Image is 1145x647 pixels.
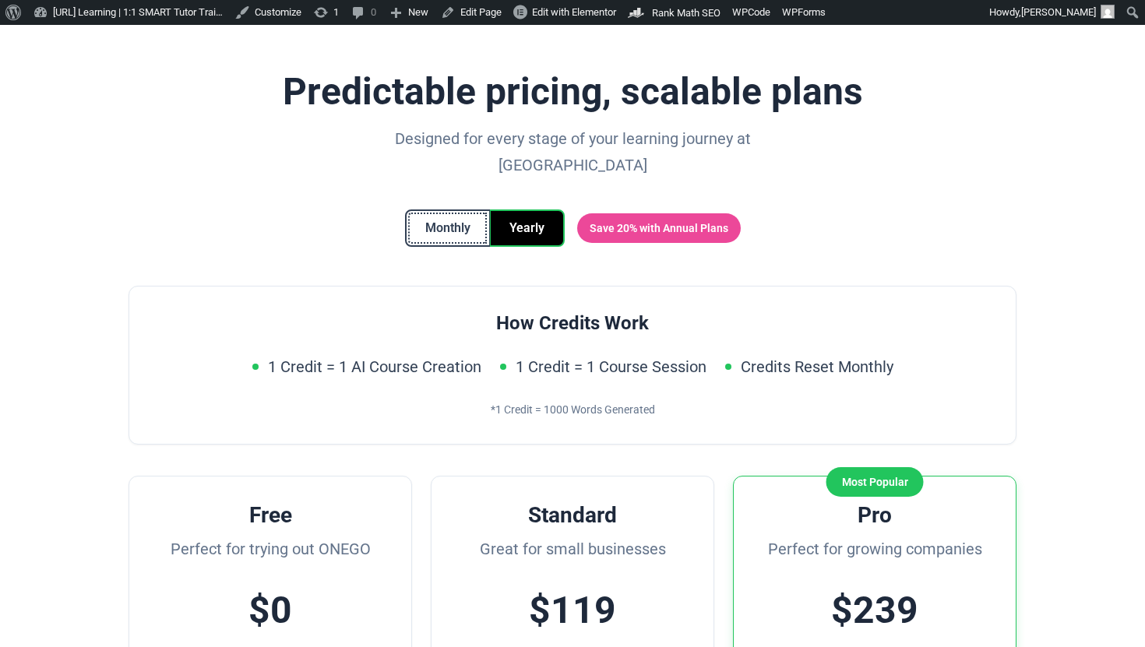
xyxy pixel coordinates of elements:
button: Yearly [490,209,565,247]
p: Designed for every stage of your learning journey at [GEOGRAPHIC_DATA] [319,125,826,178]
button: Monthly [405,209,490,247]
div: $0 [154,581,386,641]
span: Save 20% with Annual Plans [577,213,741,243]
p: Great for small businesses [456,536,689,562]
span: Credits Reset Monthly [741,354,893,379]
div: $239 [759,581,991,641]
h3: Pro [759,501,991,529]
span: 1 Credit = 1 AI Course Creation [268,354,481,379]
h1: Predictable pricing, scalable plans [129,72,1016,113]
p: Perfect for trying out ONEGO [154,536,386,562]
p: Perfect for growing companies [759,536,991,562]
div: Most Popular [826,467,924,497]
div: *1 Credit = 1000 Words Generated [154,401,991,418]
span: Edit with Elementor [532,6,616,18]
div: $119 [456,581,689,641]
h3: Free [154,501,386,529]
h3: Standard [456,501,689,529]
h3: How Credits Work [154,311,991,336]
span: 1 Credit = 1 Course Session [516,354,706,379]
span: [PERSON_NAME] [1021,6,1096,18]
span: Rank Math SEO [652,7,720,19]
